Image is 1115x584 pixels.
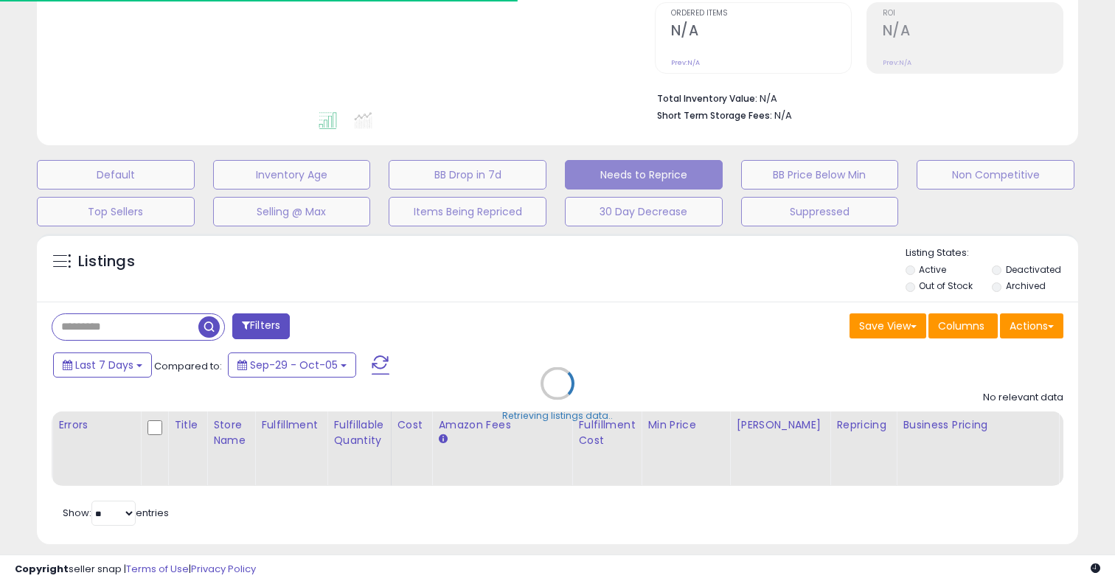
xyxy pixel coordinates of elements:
[883,10,1063,18] span: ROI
[37,197,195,226] button: Top Sellers
[741,160,899,190] button: BB Price Below Min
[126,562,189,576] a: Terms of Use
[565,197,723,226] button: 30 Day Decrease
[671,10,851,18] span: Ordered Items
[15,562,69,576] strong: Copyright
[883,58,911,67] small: Prev: N/A
[657,109,772,122] b: Short Term Storage Fees:
[741,197,899,226] button: Suppressed
[389,160,546,190] button: BB Drop in 7d
[883,22,1063,42] h2: N/A
[657,88,1052,106] li: N/A
[15,563,256,577] div: seller snap | |
[565,160,723,190] button: Needs to Reprice
[774,108,792,122] span: N/A
[389,197,546,226] button: Items Being Repriced
[502,409,613,423] div: Retrieving listings data..
[37,160,195,190] button: Default
[917,160,1074,190] button: Non Competitive
[213,160,371,190] button: Inventory Age
[671,22,851,42] h2: N/A
[671,58,700,67] small: Prev: N/A
[191,562,256,576] a: Privacy Policy
[213,197,371,226] button: Selling @ Max
[657,92,757,105] b: Total Inventory Value:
